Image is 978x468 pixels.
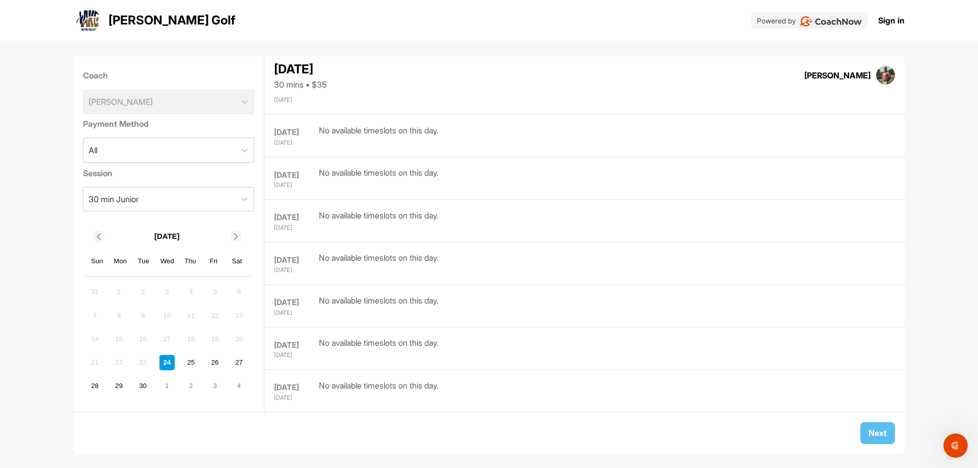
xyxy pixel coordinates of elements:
div: [DATE] [274,224,316,232]
label: Coach [83,69,255,81]
div: Choose Monday, September 29th, 2025 [111,378,126,394]
a: Sign in [878,14,905,26]
div: 30 mins • $35 [274,78,327,91]
div: Not available Thursday, September 11th, 2025 [183,308,199,323]
div: [DATE] [274,297,316,309]
div: No available timeslots on this day. [319,209,439,232]
div: Not available Monday, September 15th, 2025 [111,332,126,347]
div: Not available Sunday, August 31st, 2025 [87,284,102,299]
div: Choose Tuesday, September 30th, 2025 [135,378,151,394]
div: Not available Saturday, September 20th, 2025 [231,332,247,347]
div: [DATE] [274,170,316,181]
div: Sun [91,255,104,268]
div: [DATE] [274,309,316,317]
div: Not available Wednesday, September 10th, 2025 [159,308,175,323]
p: Powered by [757,15,796,26]
div: Choose Wednesday, October 1st, 2025 [159,378,175,394]
div: No available timeslots on this day. [319,167,439,189]
img: square_67b95d90d14622879c0c59f72079d0a0.jpg [876,66,895,85]
div: Not available Sunday, September 14th, 2025 [87,332,102,347]
div: Not available Tuesday, September 16th, 2025 [135,332,151,347]
div: Wed [160,255,174,268]
p: [DATE] [154,231,180,242]
div: Not available Thursday, September 4th, 2025 [183,284,199,299]
div: Choose Sunday, September 28th, 2025 [87,378,102,394]
div: 30 min Junior [89,193,139,205]
img: logo [76,8,100,33]
div: [DATE] [274,255,316,266]
div: Not available Sunday, September 21st, 2025 [87,355,102,370]
div: No available timeslots on this day. [319,337,439,360]
div: Choose Thursday, September 25th, 2025 [183,355,199,370]
div: Not available Saturday, September 13th, 2025 [231,308,247,323]
div: Not available Wednesday, September 3rd, 2025 [159,284,175,299]
div: Mon [114,255,127,268]
p: [PERSON_NAME] Golf [108,11,235,30]
div: month 2025-09 [86,283,248,395]
button: Next [860,422,895,444]
label: Session [83,167,255,179]
div: No available timeslots on this day. [319,252,439,274]
div: [DATE] [274,181,316,189]
div: [DATE] [274,394,316,402]
div: Not available Tuesday, September 9th, 2025 [135,308,151,323]
div: Not available Monday, September 8th, 2025 [111,308,126,323]
div: No available timeslots on this day. [319,379,439,402]
div: Not available Wednesday, September 17th, 2025 [159,332,175,347]
div: Fri [207,255,221,268]
div: [DATE] [274,96,316,104]
div: Choose Saturday, September 27th, 2025 [231,355,247,370]
div: Not available Friday, September 19th, 2025 [207,332,223,347]
div: All [89,144,97,156]
div: [DATE] [274,127,316,139]
div: [DATE] [274,351,316,360]
iframe: Intercom live chat [943,433,968,458]
div: [DATE] [274,212,316,224]
div: No available timeslots on this day. [319,294,439,317]
div: Not available Monday, September 22nd, 2025 [111,355,126,370]
div: Thu [184,255,197,268]
div: [DATE] [274,266,316,274]
div: Choose Thursday, October 2nd, 2025 [183,378,199,394]
div: Not available Friday, September 12th, 2025 [207,308,223,323]
div: Choose Wednesday, September 24th, 2025 [159,355,175,370]
div: Sat [230,255,243,268]
div: [DATE] [274,382,316,394]
div: Tue [137,255,150,268]
span: Next [868,428,887,438]
div: Not available Saturday, September 6th, 2025 [231,284,247,299]
div: [DATE] [274,139,316,147]
div: Not available Tuesday, September 23rd, 2025 [135,355,151,370]
div: Not available Tuesday, September 2nd, 2025 [135,284,151,299]
div: Choose Saturday, October 4th, 2025 [231,378,247,394]
label: Payment Method [83,118,255,130]
div: Not available Friday, September 5th, 2025 [207,284,223,299]
div: Not available Monday, September 1st, 2025 [111,284,126,299]
div: [PERSON_NAME] [804,69,871,81]
div: Choose Friday, October 3rd, 2025 [207,378,223,394]
div: Not available Sunday, September 7th, 2025 [87,308,102,323]
div: Choose Friday, September 26th, 2025 [207,355,223,370]
div: [DATE] [274,60,327,78]
div: Not available Thursday, September 18th, 2025 [183,332,199,347]
div: [DATE] [274,340,316,351]
div: No available timeslots on this day. [319,124,439,147]
img: CoachNow [800,16,862,26]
